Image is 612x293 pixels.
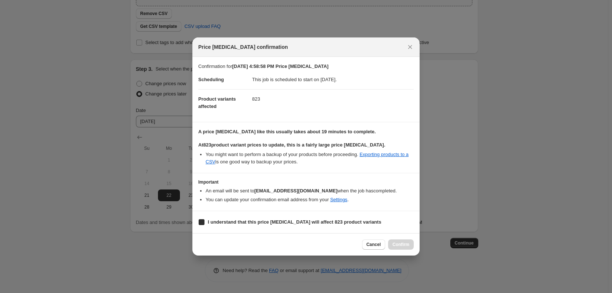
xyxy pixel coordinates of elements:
[252,70,414,89] dd: This job is scheduled to start on [DATE].
[254,188,338,193] b: [EMAIL_ADDRESS][DOMAIN_NAME]
[206,187,414,195] li: An email will be sent to when the job has completed .
[206,196,414,203] li: You can update your confirmation email address from your .
[206,151,414,166] li: You might want to perform a backup of your products before proceeding. is one good way to backup ...
[362,239,385,250] button: Cancel
[198,43,288,51] span: Price [MEDICAL_DATA] confirmation
[198,77,224,82] span: Scheduling
[366,242,381,247] span: Cancel
[198,179,414,185] h3: Important
[208,219,381,225] b: I understand that this price [MEDICAL_DATA] will affect 823 product variants
[232,64,328,69] b: [DATE] 4:58:58 PM Price [MEDICAL_DATA]
[198,63,414,70] p: Confirmation for
[330,197,347,202] a: Settings
[206,152,409,164] a: Exporting products to a CSV
[198,96,236,109] span: Product variants affected
[252,89,414,109] dd: 823
[198,129,376,134] b: A price [MEDICAL_DATA] like this usually takes about 19 minutes to complete.
[405,42,415,52] button: Close
[198,142,385,148] b: At 823 product variant prices to update, this is a fairly large price [MEDICAL_DATA].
